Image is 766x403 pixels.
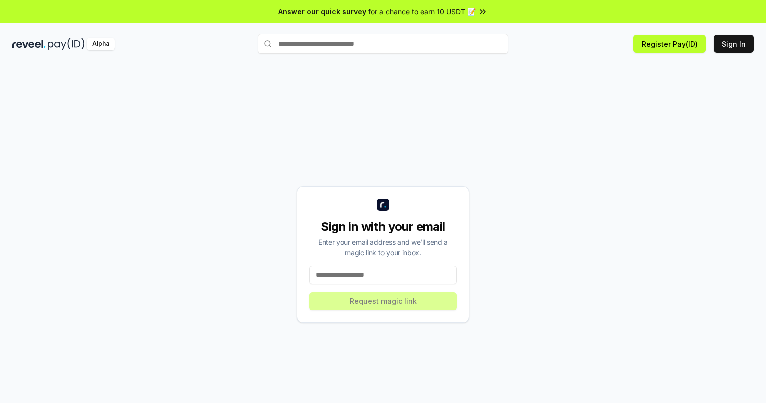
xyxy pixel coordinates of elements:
img: logo_small [377,199,389,211]
img: reveel_dark [12,38,46,50]
span: Answer our quick survey [278,6,366,17]
img: pay_id [48,38,85,50]
div: Sign in with your email [309,219,457,235]
button: Register Pay(ID) [633,35,706,53]
span: for a chance to earn 10 USDT 📝 [368,6,476,17]
div: Alpha [87,38,115,50]
div: Enter your email address and we’ll send a magic link to your inbox. [309,237,457,258]
button: Sign In [714,35,754,53]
